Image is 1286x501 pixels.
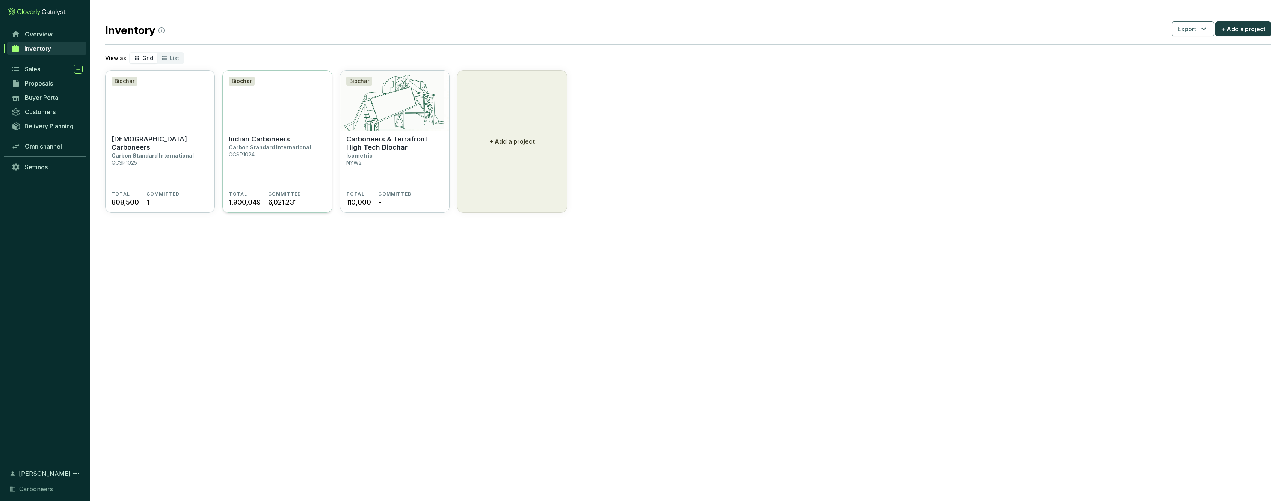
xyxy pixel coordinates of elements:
span: Buyer Portal [25,94,60,101]
p: View as [105,54,126,62]
a: Overview [8,28,86,41]
span: Delivery Planning [24,122,74,130]
span: 808,500 [112,197,139,207]
span: Carboneers [19,484,53,493]
img: Ghanaian Carboneers [106,71,214,131]
span: COMMITTED [268,191,302,197]
p: GCSP1024 [229,151,255,158]
a: Sales [8,63,86,75]
button: + Add a project [457,70,567,213]
p: Carboneers & Terrafront High Tech Biochar [346,135,443,152]
a: Customers [8,105,86,118]
span: TOTAL [346,191,365,197]
div: Biochar [346,77,372,86]
span: COMMITTED [146,191,180,197]
p: GCSP1025 [112,159,137,166]
a: Proposals [8,77,86,90]
span: COMMITTED [378,191,412,197]
button: Export [1172,21,1214,36]
span: Export [1177,24,1196,33]
span: 1 [146,197,149,207]
img: Indian Carboneers [223,71,332,131]
span: Overview [25,30,53,38]
a: Indian CarboneersBiocharIndian CarboneersCarbon Standard InternationalGCSP1024TOTAL1,900,049COMMI... [222,70,332,213]
div: Biochar [229,77,255,86]
a: Ghanaian CarboneersBiochar[DEMOGRAPHIC_DATA] CarboneersCarbon Standard InternationalGCSP1025TOTAL... [105,70,215,213]
a: Buyer Portal [8,91,86,104]
p: [DEMOGRAPHIC_DATA] Carboneers [112,135,208,152]
button: + Add a project [1215,21,1271,36]
span: TOTAL [229,191,247,197]
p: + Add a project [489,137,535,146]
span: Proposals [25,80,53,87]
p: Carbon Standard International [112,152,194,159]
span: Grid [142,55,153,61]
span: Sales [25,65,40,73]
span: 1,900,049 [229,197,260,207]
img: Carboneers & Terrafront High Tech Biochar [340,71,449,131]
span: Settings [25,163,48,171]
span: TOTAL [112,191,130,197]
div: Biochar [112,77,137,86]
a: Carboneers & Terrafront High Tech BiocharBiocharCarboneers & Terrafront High Tech BiocharIsometri... [340,70,450,213]
p: NYW2 [346,159,362,166]
p: Indian Carboneers [229,135,290,143]
h2: Inventory [105,23,165,38]
span: [PERSON_NAME] [19,469,71,478]
p: Carbon Standard International [229,144,311,150]
span: - [378,197,381,207]
span: Customers [25,108,56,116]
a: Omnichannel [8,140,86,153]
div: segmented control [129,52,184,64]
a: Inventory [7,42,86,55]
span: + Add a project [1221,24,1265,33]
p: Isometric [346,152,373,159]
a: Settings [8,161,86,173]
span: 6,021.231 [268,197,297,207]
a: Delivery Planning [8,120,86,132]
span: 110,000 [346,197,371,207]
span: Inventory [24,45,51,52]
span: List [170,55,179,61]
span: Omnichannel [25,143,62,150]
